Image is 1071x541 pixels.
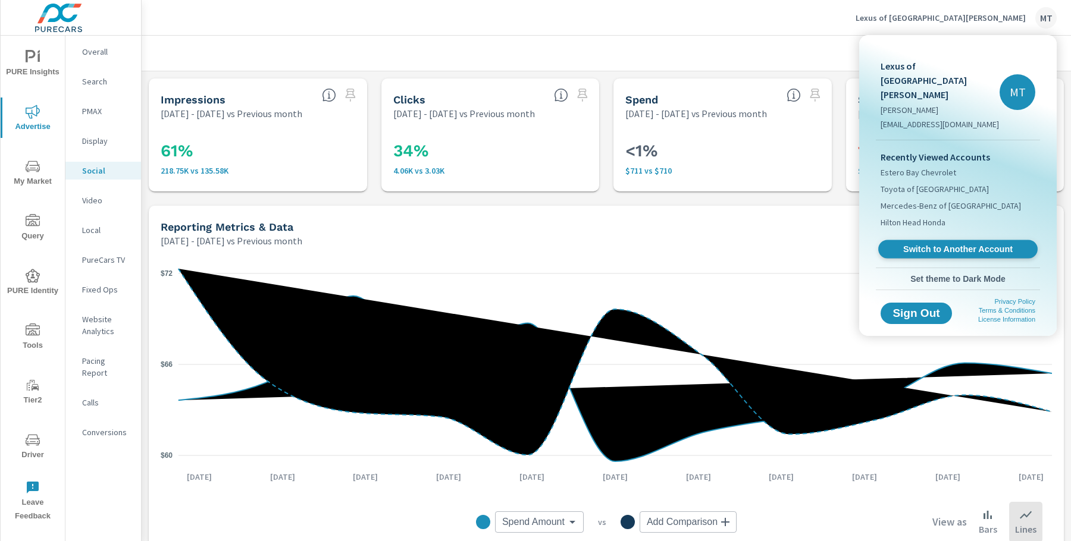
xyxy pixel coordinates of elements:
[978,316,1035,323] a: License Information
[979,307,1035,314] a: Terms & Conditions
[881,166,956,178] span: Estero Bay Chevrolet
[881,150,1035,164] p: Recently Viewed Accounts
[995,298,1035,305] a: Privacy Policy
[881,303,952,324] button: Sign Out
[1000,74,1035,110] div: MT
[881,273,1035,284] span: Set theme to Dark Mode
[881,216,945,228] span: Hilton Head Honda
[881,59,1000,102] p: Lexus of [GEOGRAPHIC_DATA][PERSON_NAME]
[881,104,1000,116] p: [PERSON_NAME]
[890,308,942,319] span: Sign Out
[881,200,1021,212] span: Mercedes-Benz of [GEOGRAPHIC_DATA]
[885,244,1031,255] span: Switch to Another Account
[881,118,1000,130] p: [EMAIL_ADDRESS][DOMAIN_NAME]
[881,183,989,195] span: Toyota of [GEOGRAPHIC_DATA]
[878,240,1038,259] a: Switch to Another Account
[876,268,1040,290] button: Set theme to Dark Mode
